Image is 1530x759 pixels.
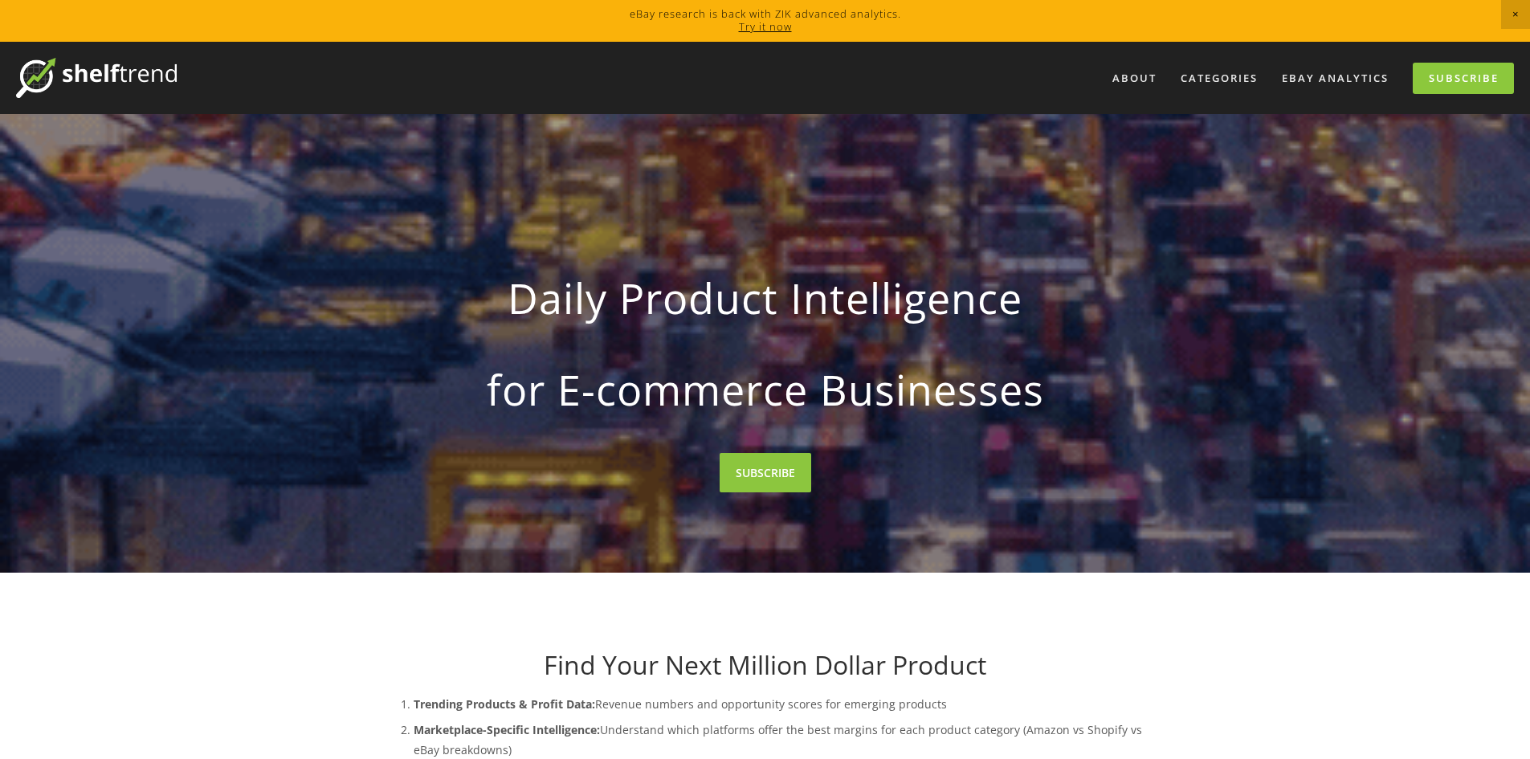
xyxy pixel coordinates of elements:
[739,19,792,34] a: Try it now
[16,58,177,98] img: ShelfTrend
[1271,65,1399,92] a: eBay Analytics
[414,696,595,712] strong: Trending Products & Profit Data:
[414,694,1149,714] p: Revenue numbers and opportunity scores for emerging products
[414,722,600,737] strong: Marketplace-Specific Intelligence:
[1102,65,1167,92] a: About
[381,650,1149,680] h1: Find Your Next Million Dollar Product
[720,453,811,492] a: SUBSCRIBE
[1170,65,1268,92] div: Categories
[407,352,1124,427] strong: for E-commerce Businesses
[1413,63,1514,94] a: Subscribe
[407,260,1124,336] strong: Daily Product Intelligence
